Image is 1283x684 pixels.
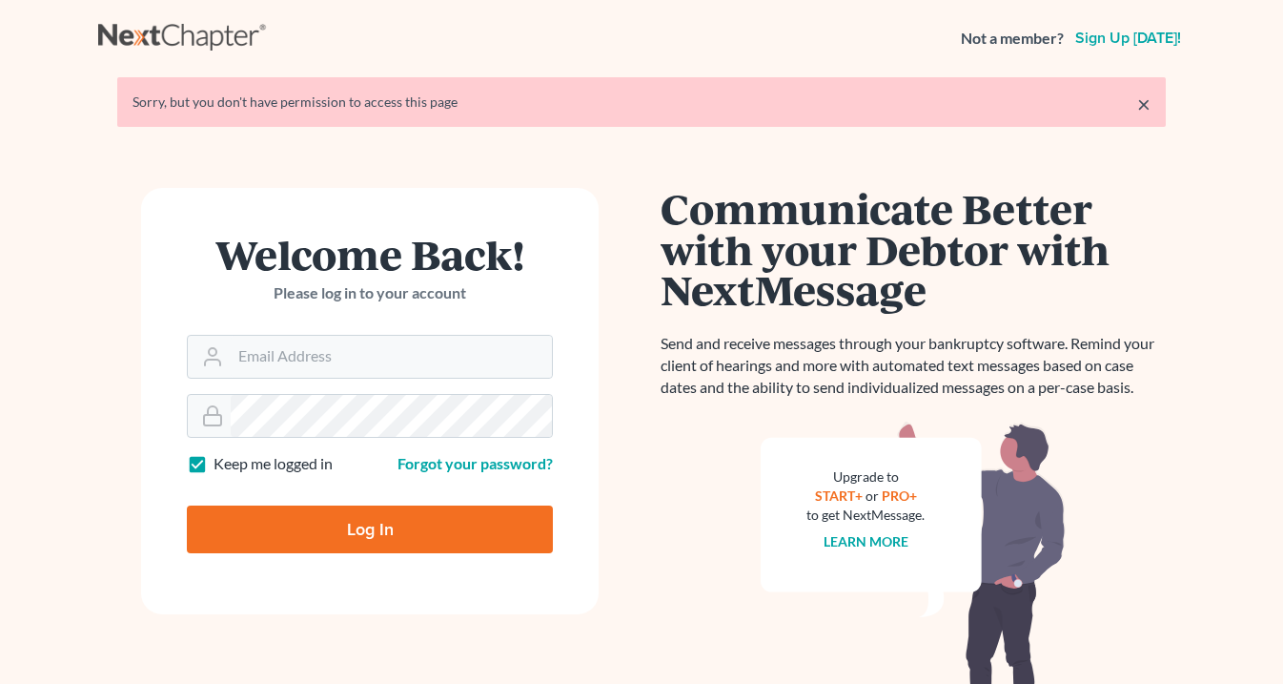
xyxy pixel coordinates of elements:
[961,28,1064,50] strong: Not a member?
[397,454,553,472] a: Forgot your password?
[214,453,333,475] label: Keep me logged in
[187,506,553,553] input: Log In
[187,234,553,275] h1: Welcome Back!
[661,333,1166,399] p: Send and receive messages through your bankruptcy software. Remind your client of hearings and mo...
[806,506,925,525] div: to get NextMessage.
[187,282,553,304] p: Please log in to your account
[866,487,879,504] span: or
[806,467,925,487] div: Upgrade to
[661,188,1166,310] h1: Communicate Better with your Debtor with NextMessage
[1137,93,1151,115] a: ×
[132,93,1151,112] div: Sorry, but you don't have permission to access this page
[882,487,917,504] a: PRO+
[231,336,552,378] input: Email Address
[815,487,863,504] a: START+
[1071,31,1185,46] a: Sign up [DATE]!
[824,533,908,549] a: Learn more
